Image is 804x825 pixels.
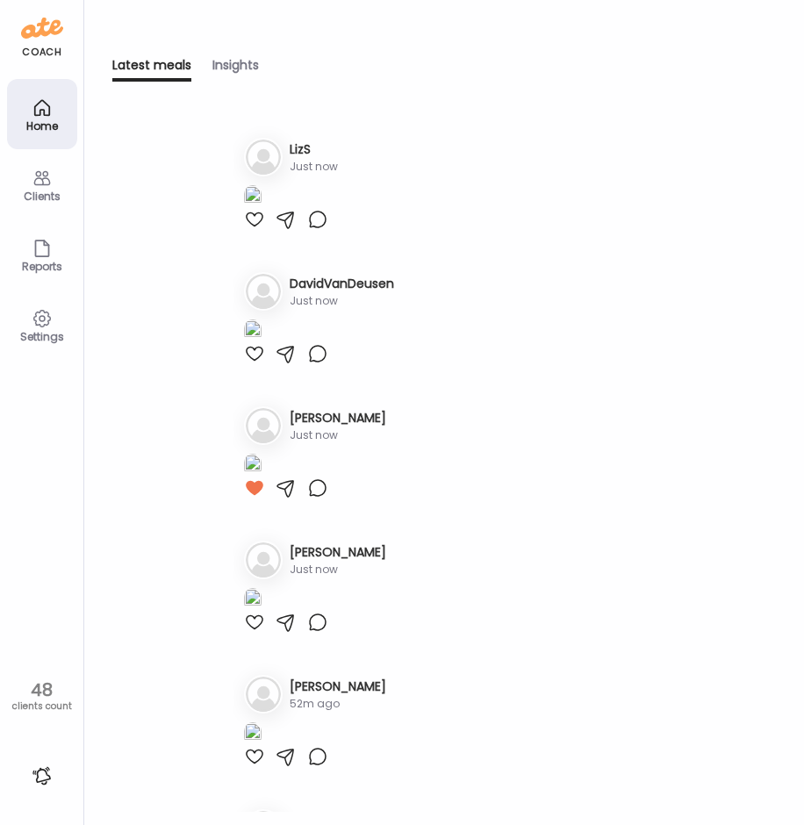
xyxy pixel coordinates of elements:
img: bg-avatar-default.svg [246,274,281,309]
img: bg-avatar-default.svg [246,677,281,712]
h3: LizS [290,140,338,159]
h3: [PERSON_NAME] [290,409,386,427]
img: bg-avatar-default.svg [246,408,281,443]
div: Reports [11,261,74,272]
img: images%2FaH2RMbG7gUSKjNeGIWE0r2Uo9bk1%2FSzLzcW50Iyw2UAvpnE1i%2FJpsmAiKOhb0o11N8vcWb_1080 [244,319,262,343]
h3: [PERSON_NAME] [290,543,386,562]
img: ate [21,14,63,42]
div: Clients [11,190,74,202]
div: Just now [290,427,386,443]
div: Latest meals [112,56,191,82]
img: images%2Fh28tF6ozyeSEGWHCCSRnsdv3OBi2%2FoeVb3YkyHcHzcL59KE2O%2FNRq257CPla8rdS27ASv0_1080 [244,722,262,746]
div: Insights [212,56,259,82]
img: images%2FxdyGhd18GnUWakV9ZhPHSPbrqXE2%2FXsSoosDrvAXVooTAuHwS%2FPcxNYMS3iSRhAG7SsOgl_1080 [244,588,262,612]
div: 48 [6,679,77,700]
img: images%2FyOIlMbj98vPkJpjSxme1UO0zhpr1%2FJy6jp1QavSXVoLG8SVC9%2FUZyzlpi7vSMMDLiUJzHQ_1080 [244,185,262,209]
div: Settings [11,331,74,342]
div: clients count [6,700,77,713]
div: Home [11,120,74,132]
h3: DavidVanDeusen [290,275,394,293]
div: Just now [290,562,386,577]
img: bg-avatar-default.svg [246,140,281,175]
div: coach [22,45,61,60]
h3: [PERSON_NAME] [290,678,386,696]
div: 52m ago [290,696,386,712]
img: bg-avatar-default.svg [246,542,281,577]
div: Just now [290,159,338,175]
img: images%2FaUaJOtuyhyYiMYRUAS5AgnZrxdF3%2F0bY2KjL9owBowBWJ5R76%2FOLGzwxlOU3pjBqW9UG5q_1080 [244,454,262,477]
div: Just now [290,293,394,309]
